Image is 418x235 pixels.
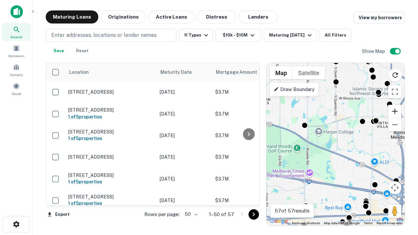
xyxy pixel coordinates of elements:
[68,113,153,120] h6: 1 of 5 properties
[197,10,236,23] button: Distress
[65,63,156,81] th: Location
[12,91,21,96] span: Saved
[10,72,23,77] span: Contacts
[293,66,325,79] button: Show satellite imagery
[275,207,310,215] p: 57 of 57 results
[270,66,293,79] button: Show street map
[160,132,209,139] p: [DATE]
[179,29,213,42] button: 11 Types
[2,80,31,98] a: Saved
[160,197,209,204] p: [DATE]
[160,110,209,117] p: [DATE]
[68,194,153,200] p: [STREET_ADDRESS]
[144,211,180,218] p: Rows per page:
[363,221,373,225] a: Terms (opens in new tab)
[46,210,71,219] button: Export
[215,153,281,161] p: $3.7M
[388,105,401,118] button: Zoom in
[68,89,153,95] p: [STREET_ADDRESS]
[292,221,320,226] button: Keyboard shortcuts
[149,10,194,23] button: Active Loans
[160,153,209,161] p: [DATE]
[2,42,31,60] a: Borrowers
[68,135,153,142] h6: 1 of 5 properties
[212,63,284,81] th: Mortgage Amount
[160,68,200,76] span: Maturity Date
[216,68,265,76] span: Mortgage Amount
[8,53,24,58] span: Borrowers
[215,197,281,204] p: $3.7M
[268,217,290,226] img: Google
[48,44,69,57] button: Save your search to get updates of matches that match your search criteria.
[68,107,153,113] p: [STREET_ADDRESS]
[324,221,360,225] span: Map data ©2025 Google
[2,23,31,41] a: Search
[388,85,401,98] button: Toggle fullscreen view
[72,44,93,57] button: Reset
[51,31,157,39] p: Enter addresses, locations or lender names
[388,205,401,218] button: Drag Pegman onto the map to open Street View
[68,200,153,207] h6: 1 of 5 properties
[215,88,281,96] p: $3.7M
[268,217,290,226] a: Open this area in Google Maps (opens a new window)
[156,63,212,81] th: Maturity Date
[2,61,31,79] a: Contacts
[216,29,261,42] button: $10k - $10M
[239,10,278,23] button: Lenders
[353,12,405,23] a: View my borrowers
[388,118,401,131] button: Zoom out
[209,211,234,218] p: 1–50 of 57
[68,129,153,135] p: [STREET_ADDRESS]
[68,178,153,185] h6: 1 of 5 properties
[319,29,352,42] button: All Filters
[160,175,209,182] p: [DATE]
[160,88,209,96] p: [DATE]
[249,209,259,220] button: Go to next page
[46,29,176,42] button: Enter addresses, locations or lender names
[264,29,316,42] button: Maturing [DATE]
[215,132,281,139] p: $3.7M
[266,63,405,226] div: 0 0
[182,210,199,219] div: 50
[68,172,153,178] p: [STREET_ADDRESS]
[377,221,403,225] a: Report a map error
[10,34,22,39] span: Search
[215,110,281,117] p: $3.7M
[388,181,401,194] button: Map camera controls
[69,68,89,76] span: Location
[10,5,23,18] img: capitalize-icon.png
[269,31,313,39] div: Maturing [DATE]
[46,10,98,23] button: Maturing Loans
[388,68,402,82] button: Reload search area
[215,175,281,182] p: $3.7M
[362,48,386,55] h6: Show Map
[68,154,153,160] p: [STREET_ADDRESS]
[101,10,146,23] button: Originations
[274,86,314,93] p: Draw Boundary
